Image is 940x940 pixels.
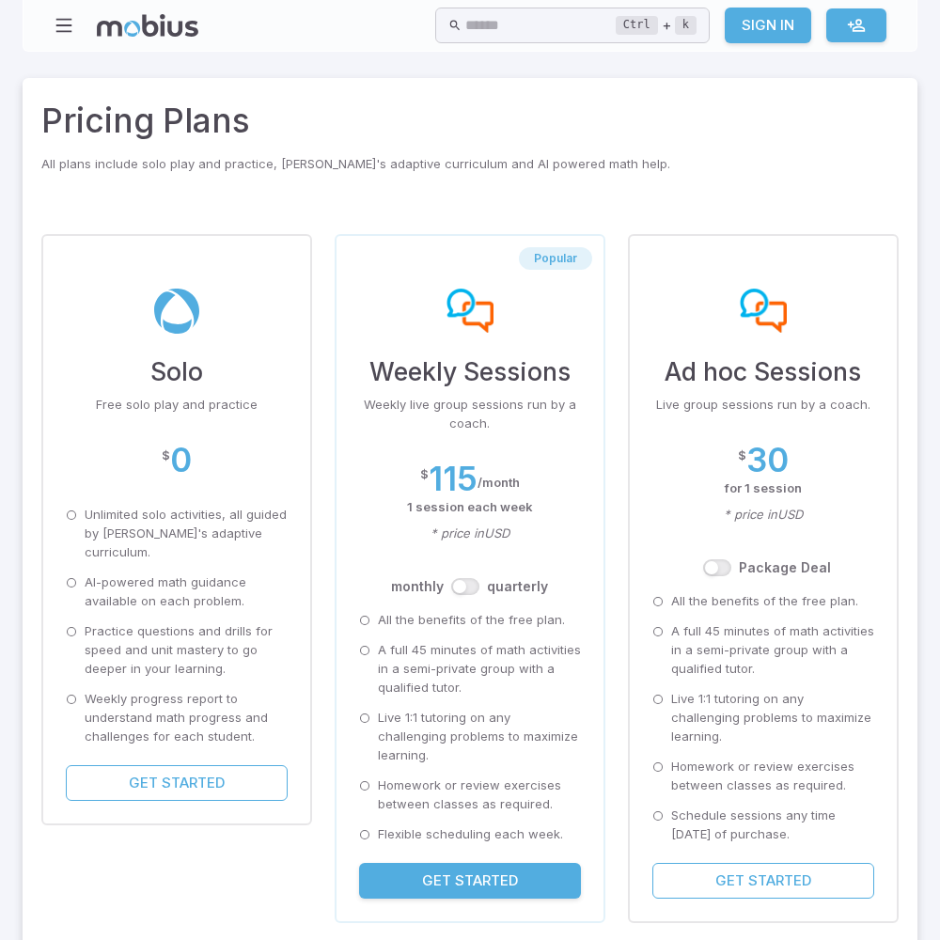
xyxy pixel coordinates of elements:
[652,396,874,415] p: Live group sessions run by a coach.
[616,16,658,35] kbd: Ctrl
[671,592,858,611] p: All the benefits of the free plan.
[85,690,288,746] p: Weekly progress report to understand math progress and challenges for each student.
[652,479,874,498] p: for 1 session
[675,16,697,35] kbd: k
[378,709,581,765] p: Live 1:1 tutoring on any challenging problems to maximize learning.
[391,577,444,596] label: month ly
[478,474,520,493] p: / month
[746,441,789,479] h2: 30
[359,863,581,899] button: Get Started
[85,622,288,679] p: Practice questions and drills for speed and unit mastery to go deeper in your learning.
[671,807,874,844] p: Schedule sessions any time [DATE] of purchase.
[652,506,874,525] p: * price in USD
[519,251,592,266] span: Popular
[738,446,746,465] p: $
[41,97,899,146] h2: Pricing Plans
[359,498,581,517] p: 1 session each week
[725,8,811,43] a: Sign In
[652,863,874,899] button: Get Started
[446,289,493,334] img: weekly-sessions-plan-img
[359,525,581,543] p: * price in USD
[429,460,478,498] h2: 115
[378,641,581,697] p: A full 45 minutes of math activities in a semi-private group with a qualified tutor.
[359,396,581,433] p: Weekly live group sessions run by a coach.
[616,14,697,37] div: +
[170,441,192,479] h2: 0
[153,289,200,334] img: solo-plan-img
[671,622,874,679] p: A full 45 minutes of math activities in a semi-private group with a qualified tutor.
[162,446,170,465] p: $
[85,506,288,562] p: Unlimited solo activities, all guided by [PERSON_NAME]'s adaptive curriculum.
[671,690,874,746] p: Live 1:1 tutoring on any challenging problems to maximize learning.
[378,825,563,844] p: Flexible scheduling each week.
[41,155,899,174] p: All plans include solo play and practice, [PERSON_NAME]'s adaptive curriculum and AI powered math...
[740,289,787,334] img: ad-hoc sessions-plan-img
[359,352,581,390] h3: Weekly Sessions
[66,352,288,390] h3: Solo
[739,558,831,577] label: Package Deal
[66,765,288,801] button: Get Started
[378,611,565,630] p: All the benefits of the free plan.
[66,396,288,415] p: Free solo play and practice
[671,758,874,795] p: Homework or review exercises between classes as required.
[420,465,429,484] p: $
[85,573,288,611] p: AI-powered math guidance available on each problem.
[487,577,548,596] label: quarterly
[652,352,874,390] h3: Ad hoc Sessions
[378,776,581,814] p: Homework or review exercises between classes as required.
